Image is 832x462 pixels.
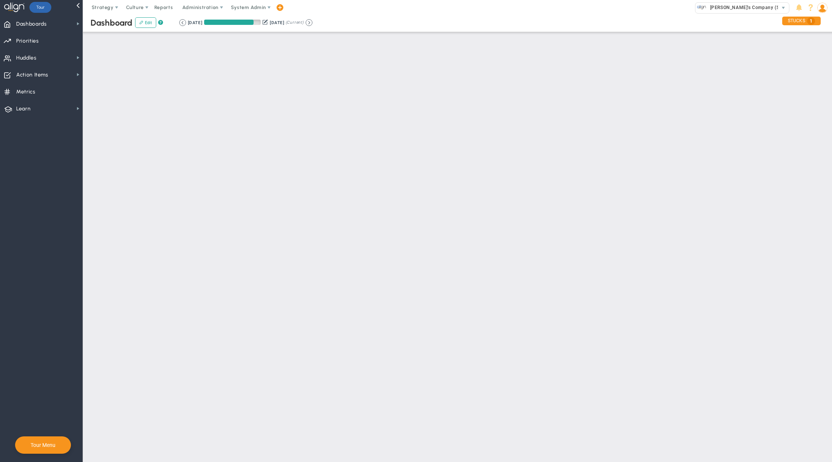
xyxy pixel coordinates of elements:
button: Tour Menu [28,442,58,448]
span: 1 [807,17,815,25]
div: Period Progress: 87% Day 80 of 91 with 11 remaining. [204,20,261,25]
button: Go to previous period [179,19,186,26]
span: Priorities [16,33,39,49]
div: [DATE] [270,19,284,26]
button: Go to next period [306,19,312,26]
span: Dashboard [91,18,132,28]
span: Action Items [16,67,48,83]
span: Strategy [92,5,114,10]
div: [DATE] [188,19,202,26]
span: System Admin [231,5,266,10]
span: Dashboards [16,16,47,32]
button: Edit [135,17,156,28]
img: 33318.Company.photo [697,3,706,12]
div: STUCKS [782,17,821,25]
span: Huddles [16,50,37,66]
span: (Current) [286,19,304,26]
span: select [778,3,789,13]
img: 48978.Person.photo [817,3,827,13]
span: [PERSON_NAME]'s Company (Sandbox) [706,3,798,12]
span: Culture [126,5,144,10]
span: Administration [182,5,218,10]
span: Learn [16,101,31,117]
span: Metrics [16,84,35,100]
